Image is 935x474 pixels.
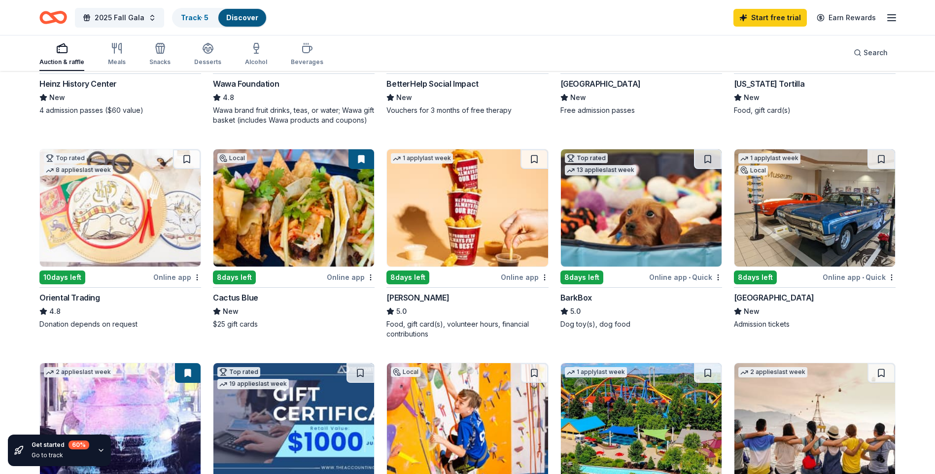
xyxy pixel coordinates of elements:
[44,165,113,175] div: 8 applies last week
[44,153,87,163] div: Top rated
[75,8,164,28] button: 2025 Fall Gala
[44,367,113,377] div: 2 applies last week
[734,292,814,304] div: [GEOGRAPHIC_DATA]
[391,367,420,377] div: Local
[823,271,896,283] div: Online app Quick
[864,47,888,59] span: Search
[69,440,89,449] div: 60 %
[738,367,807,377] div: 2 applies last week
[649,271,722,283] div: Online app Quick
[391,153,453,164] div: 1 apply last week
[327,271,375,283] div: Online app
[39,271,85,284] div: 10 days left
[738,166,768,175] div: Local
[734,271,777,284] div: 8 days left
[734,149,896,329] a: Image for AACA Museum1 applylast weekLocal8days leftOnline app•Quick[GEOGRAPHIC_DATA]NewAdmission...
[570,92,586,103] span: New
[386,319,548,339] div: Food, gift card(s), volunteer hours, financial contributions
[39,319,201,329] div: Donation depends on request
[560,149,722,329] a: Image for BarkBoxTop rated13 applieslast week8days leftOnline app•QuickBarkBox5.0Dog toy(s), dog ...
[565,153,608,163] div: Top rated
[149,58,171,66] div: Snacks
[386,78,478,90] div: BetterHelp Social Impact
[560,105,722,115] div: Free admission passes
[194,38,221,71] button: Desserts
[689,273,691,281] span: •
[213,292,258,304] div: Cactus Blue
[245,58,267,66] div: Alcohol
[734,105,896,115] div: Food, gift card(s)
[386,105,548,115] div: Vouchers for 3 months of free therapy
[561,149,722,267] img: Image for BarkBox
[213,78,279,90] div: Wawa Foundation
[734,78,804,90] div: [US_STATE] Tortilla
[570,305,581,317] span: 5.0
[245,38,267,71] button: Alcohol
[108,38,126,71] button: Meals
[560,78,641,90] div: [GEOGRAPHIC_DATA]
[39,38,84,71] button: Auction & raffle
[39,78,117,90] div: Heinz History Center
[32,451,89,459] div: Go to track
[108,58,126,66] div: Meals
[217,379,289,389] div: 19 applies last week
[560,271,603,284] div: 8 days left
[291,38,323,71] button: Beverages
[95,12,144,24] span: 2025 Fall Gala
[846,43,896,63] button: Search
[213,271,256,284] div: 8 days left
[386,271,429,284] div: 8 days left
[49,92,65,103] span: New
[213,149,375,329] a: Image for Cactus BlueLocal8days leftOnline appCactus BlueNew$25 gift cards
[172,8,267,28] button: Track· 5Discover
[565,165,636,175] div: 13 applies last week
[387,149,548,267] img: Image for Sheetz
[396,92,412,103] span: New
[213,105,375,125] div: Wawa brand fruit drinks, teas, or water; Wawa gift basket (includes Wawa products and coupons)
[386,149,548,339] a: Image for Sheetz1 applylast week8days leftOnline app[PERSON_NAME]5.0Food, gift card(s), volunteer...
[32,440,89,449] div: Get started
[40,149,201,267] img: Image for Oriental Trading
[39,149,201,329] a: Image for Oriental TradingTop rated8 applieslast week10days leftOnline appOriental Trading4.8Dona...
[733,9,807,27] a: Start free trial
[149,38,171,71] button: Snacks
[744,305,760,317] span: New
[223,305,239,317] span: New
[734,149,895,267] img: Image for AACA Museum
[738,153,800,164] div: 1 apply last week
[226,13,258,22] a: Discover
[213,319,375,329] div: $25 gift cards
[39,292,100,304] div: Oriental Trading
[386,292,449,304] div: [PERSON_NAME]
[217,367,260,377] div: Top rated
[734,319,896,329] div: Admission tickets
[396,305,407,317] span: 5.0
[39,6,67,29] a: Home
[194,58,221,66] div: Desserts
[181,13,208,22] a: Track· 5
[39,58,84,66] div: Auction & raffle
[49,305,61,317] span: 4.8
[862,273,864,281] span: •
[291,58,323,66] div: Beverages
[501,271,549,283] div: Online app
[811,9,882,27] a: Earn Rewards
[744,92,760,103] span: New
[560,319,722,329] div: Dog toy(s), dog food
[153,271,201,283] div: Online app
[217,153,247,163] div: Local
[39,105,201,115] div: 4 admission passes ($60 value)
[565,367,627,377] div: 1 apply last week
[560,292,592,304] div: BarkBox
[213,149,374,267] img: Image for Cactus Blue
[223,92,234,103] span: 4.8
